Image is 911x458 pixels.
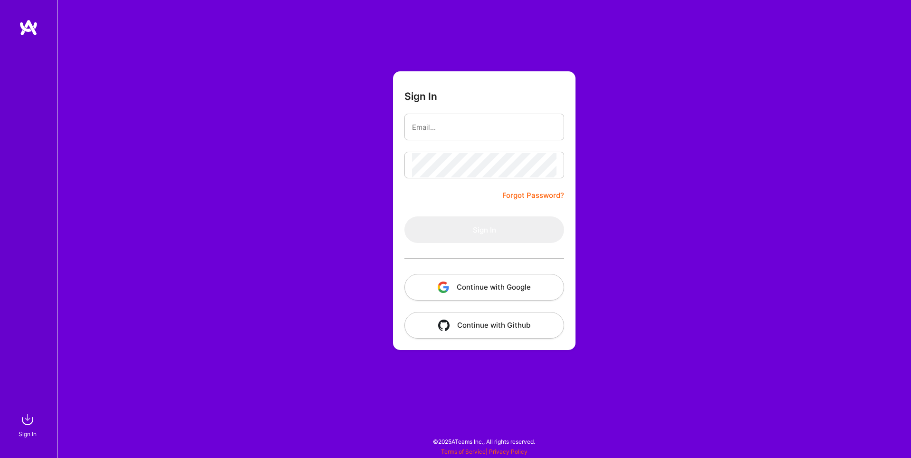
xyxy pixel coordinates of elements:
[18,410,37,429] img: sign in
[404,312,564,339] button: Continue with Github
[412,115,556,139] input: Email...
[57,429,911,453] div: © 2025 ATeams Inc., All rights reserved.
[404,90,437,102] h3: Sign In
[404,216,564,243] button: Sign In
[20,410,37,439] a: sign inSign In
[19,19,38,36] img: logo
[438,320,450,331] img: icon
[404,274,564,301] button: Continue with Google
[502,190,564,201] a: Forgot Password?
[438,282,449,293] img: icon
[441,448,527,455] span: |
[489,448,527,455] a: Privacy Policy
[19,429,37,439] div: Sign In
[441,448,486,455] a: Terms of Service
